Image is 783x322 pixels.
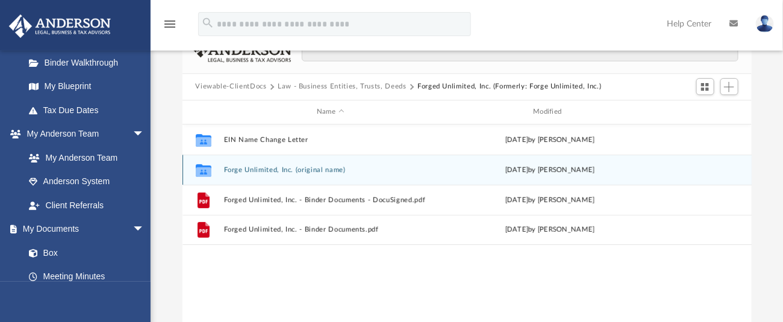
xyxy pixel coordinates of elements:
i: search [201,16,214,29]
a: Meeting Minutes [17,265,157,289]
button: Forged Unlimited, Inc. - Binder Documents.pdf [223,226,437,234]
a: Anderson System [17,170,157,194]
button: Forged Unlimited, Inc. (Formerly: Forge Unlimited, Inc.) [417,81,601,92]
button: Viewable-ClientDocs [195,81,266,92]
a: My Documentsarrow_drop_down [8,217,157,241]
div: [DATE] by [PERSON_NAME] [443,224,657,235]
a: My Anderson Team [17,146,151,170]
div: [DATE] by [PERSON_NAME] [443,134,657,145]
div: Name [223,107,437,117]
div: Modified [442,107,657,117]
button: Law - Business Entities, Trusts, Deeds [278,81,407,92]
div: [DATE] by [PERSON_NAME] [443,164,657,175]
span: arrow_drop_down [133,217,157,242]
a: Tax Due Dates [17,98,163,122]
a: Client Referrals [17,193,157,217]
a: Box [17,241,151,265]
img: User Pic [756,15,774,33]
button: Forge Unlimited, Inc. (original name) [223,166,437,173]
a: menu [163,23,177,31]
button: Switch to Grid View [696,78,714,95]
div: id [662,107,746,117]
button: Forged Unlimited, Inc. - Binder Documents - DocuSigned.pdf [223,196,437,203]
div: id [187,107,217,117]
span: arrow_drop_down [133,122,157,147]
button: EIN Name Change Letter [223,135,437,143]
i: menu [163,17,177,31]
div: [DATE] by [PERSON_NAME] [443,194,657,205]
a: My Anderson Teamarrow_drop_down [8,122,157,146]
a: Binder Walkthrough [17,51,163,75]
button: Add [720,78,738,95]
a: My Blueprint [17,75,157,99]
img: Anderson Advisors Platinum Portal [5,14,114,38]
